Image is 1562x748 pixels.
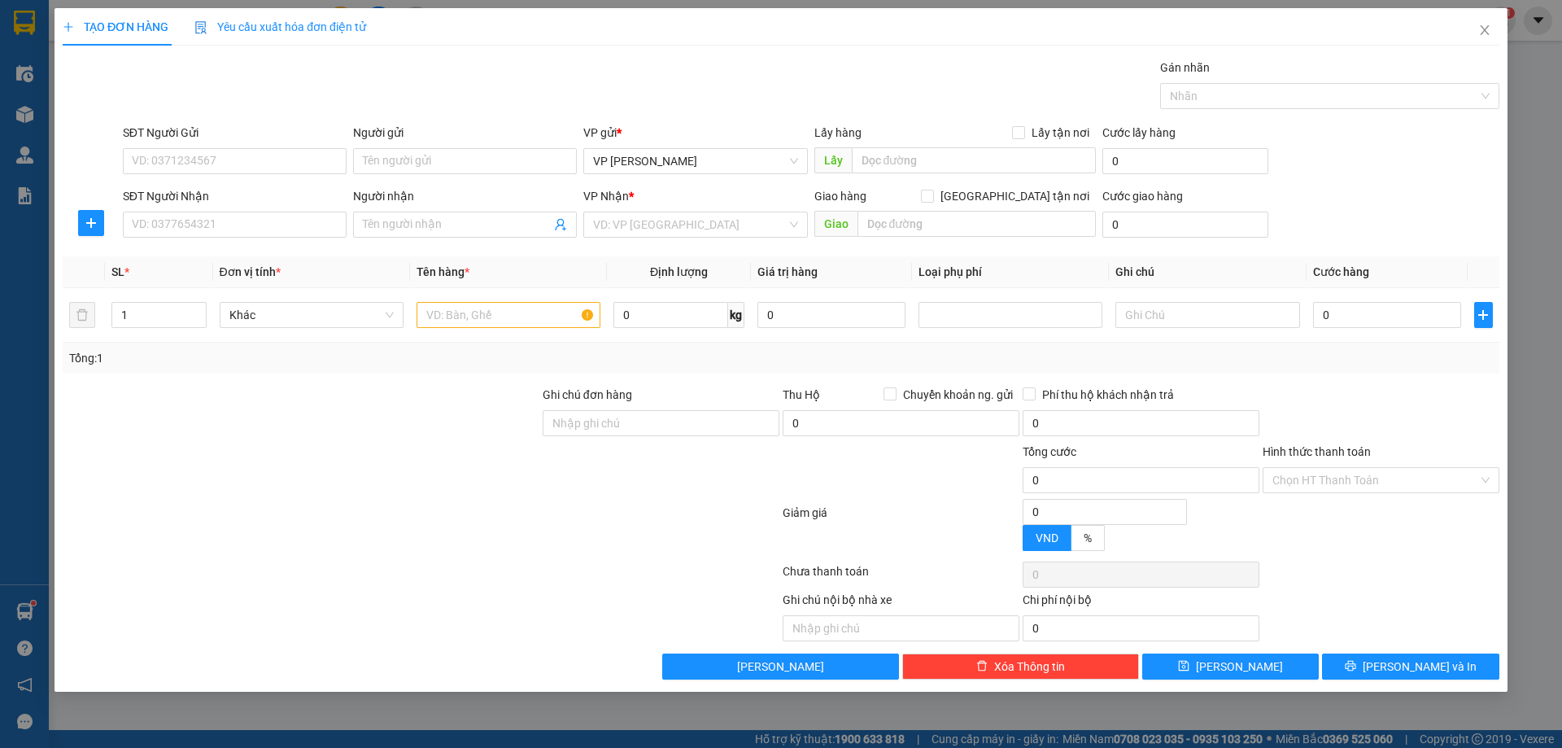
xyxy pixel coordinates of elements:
span: plus [63,21,74,33]
img: icon [194,21,207,34]
span: % [1084,531,1092,545]
div: SĐT Người Gửi [123,124,347,142]
input: Cước giao hàng [1102,212,1268,238]
button: Close [1462,8,1507,54]
button: deleteXóa Thông tin [903,654,1140,680]
button: plus [1474,302,1492,328]
input: Dọc đường [852,147,1096,173]
span: close [1478,24,1491,37]
div: Người nhận [353,187,577,205]
span: [PERSON_NAME] [1197,658,1284,676]
div: VP gửi [584,124,808,142]
div: Chi phí nội bộ [1023,591,1259,615]
span: Tổng cước [1023,445,1076,458]
span: Lấy [814,147,852,173]
div: Giảm giá [781,504,1021,558]
span: Phí thu hộ khách nhận trả [1036,386,1180,404]
label: Cước giao hàng [1102,190,1183,203]
th: Loại phụ phí [912,256,1109,288]
button: plus [78,210,104,236]
span: VP Nhận [584,190,630,203]
div: Tổng: 1 [69,349,603,367]
span: [PERSON_NAME] và In [1363,658,1477,676]
input: 0 [757,302,905,328]
span: Xóa Thông tin [994,658,1065,676]
span: Định lượng [650,265,708,278]
input: Cước lấy hàng [1102,148,1268,174]
label: Gán nhãn [1160,61,1210,74]
span: VP Nguyễn Xiển [594,149,798,173]
span: Cước hàng [1313,265,1369,278]
span: VND [1036,531,1058,545]
span: delete [976,660,988,673]
label: Cước lấy hàng [1102,126,1176,139]
span: plus [79,217,103,230]
div: Người gửi [353,124,577,142]
span: Chuyển khoản ng. gửi [897,386,1019,404]
div: Ghi chú nội bộ nhà xe [783,591,1019,615]
span: [GEOGRAPHIC_DATA] tận nơi [934,187,1096,205]
input: VD: Bàn, Ghế [417,302,600,328]
span: Giá trị hàng [757,265,818,278]
span: save [1179,660,1190,673]
th: Ghi chú [1110,256,1307,288]
label: Hình thức thanh toán [1263,445,1371,458]
input: Ghi chú đơn hàng [543,410,779,436]
button: save[PERSON_NAME] [1142,654,1319,680]
span: Khác [229,303,394,327]
span: Thu Hộ [783,388,820,401]
input: Nhập ghi chú [783,615,1019,641]
span: [PERSON_NAME] [738,658,825,676]
span: Tên hàng [417,265,469,278]
div: SĐT Người Nhận [123,187,347,205]
input: Ghi Chú [1116,302,1300,328]
input: Dọc đường [857,211,1096,237]
span: Lấy tận nơi [1025,124,1096,142]
span: Lấy hàng [814,126,862,139]
button: delete [69,302,95,328]
span: TẠO ĐƠN HÀNG [63,20,168,33]
span: Đơn vị tính [220,265,281,278]
div: Chưa thanh toán [781,562,1021,591]
span: Giao [814,211,857,237]
label: Ghi chú đơn hàng [543,388,632,401]
button: [PERSON_NAME] [663,654,900,680]
span: Giao hàng [814,190,866,203]
span: user-add [555,218,568,231]
span: printer [1345,660,1356,673]
span: kg [728,302,744,328]
span: Yêu cầu xuất hóa đơn điện tử [194,20,366,33]
span: SL [112,265,125,278]
span: plus [1475,308,1491,322]
button: printer[PERSON_NAME] và In [1323,654,1499,680]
